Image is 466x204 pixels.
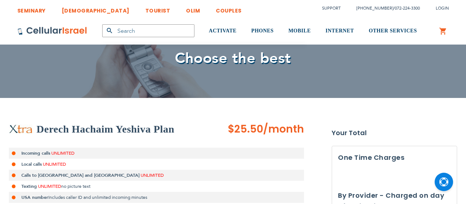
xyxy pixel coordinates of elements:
[51,150,75,156] span: UNLIMITED
[369,28,417,34] span: OTHER SERVICES
[62,2,130,15] a: [DEMOGRAPHIC_DATA]
[289,28,311,34] span: MOBILE
[436,6,449,11] span: Login
[21,194,48,200] strong: USA number
[325,28,354,34] span: INTERNET
[395,6,420,11] a: 072-224-3300
[9,124,33,134] img: Derech Hachaim Yeshiva Plan
[216,2,242,15] a: COUPLES
[17,2,46,15] a: SEMINARY
[21,161,42,167] strong: Local calls
[228,122,263,136] span: $25.50
[251,17,274,45] a: PHONES
[61,183,90,189] span: no picture text
[263,122,304,137] span: /month
[349,3,420,14] li: /
[332,127,457,138] strong: Your Total
[38,183,61,189] span: UNLIMITED
[17,27,87,35] img: Cellular Israel Logo
[325,17,354,45] a: INTERNET
[43,161,66,167] span: UNLIMITED
[21,172,139,178] strong: Calls to [GEOGRAPHIC_DATA] and [GEOGRAPHIC_DATA]
[338,152,451,163] h3: One Time Charges
[322,6,341,11] a: Support
[21,183,37,189] strong: Texting
[251,28,274,34] span: PHONES
[209,17,237,45] a: ACTIVATE
[37,122,175,137] h2: Derech Hachaim Yeshiva Plan
[141,172,164,178] span: UNLIMITED
[209,28,237,34] span: ACTIVATE
[145,2,170,15] a: TOURIST
[186,2,200,15] a: OLIM
[356,6,393,11] a: [PHONE_NUMBER]
[48,194,147,200] span: Includes caller ID and unlimited incoming minutes
[102,24,194,37] input: Search
[21,150,50,156] strong: Incoming calls
[369,17,417,45] a: OTHER SERVICES
[289,17,311,45] a: MOBILE
[175,48,291,68] span: Choose the best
